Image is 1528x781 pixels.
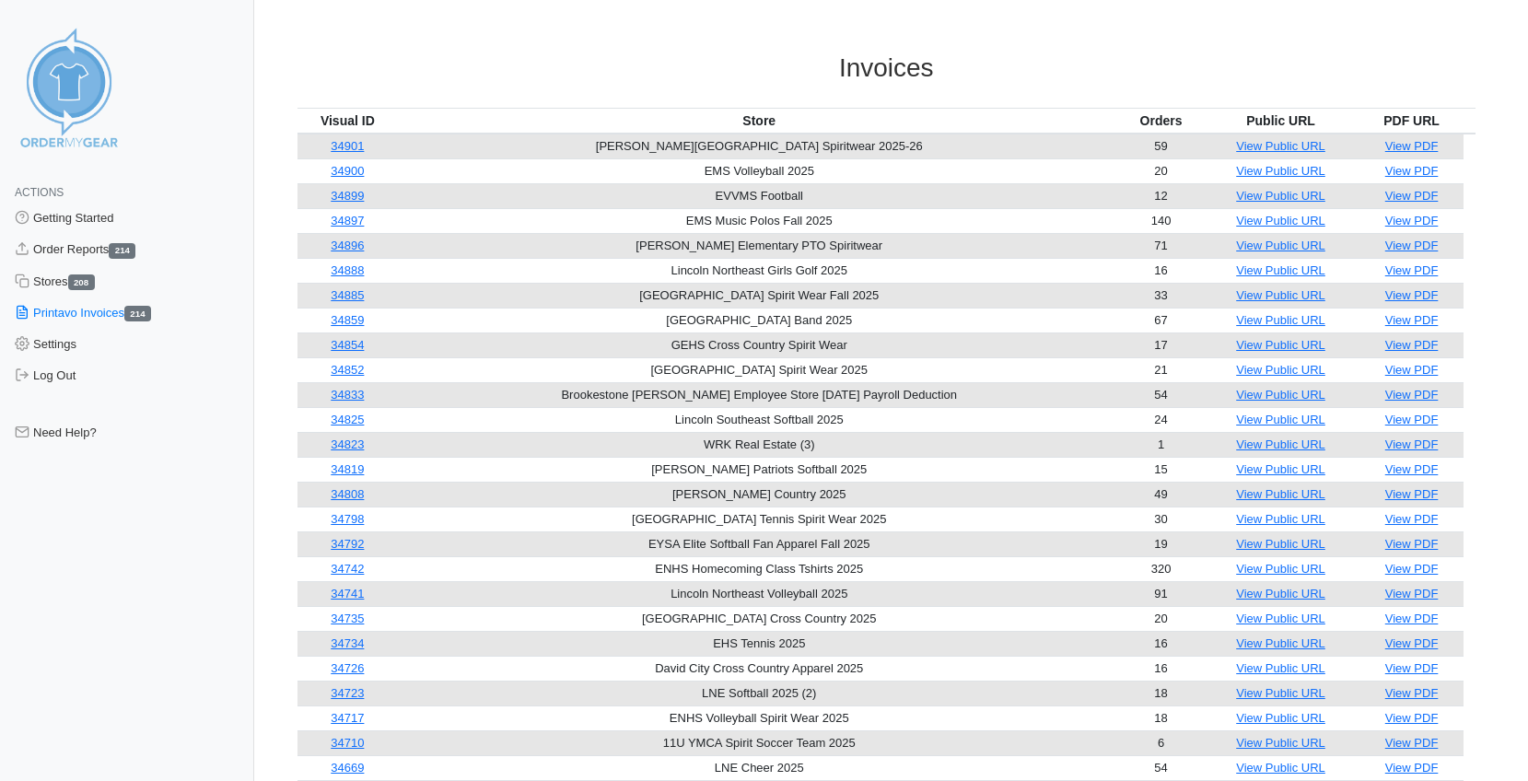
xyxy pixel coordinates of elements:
[331,288,364,302] a: 34885
[398,108,1120,134] th: Store
[331,462,364,476] a: 34819
[1236,736,1325,750] a: View Public URL
[1236,462,1325,476] a: View Public URL
[1236,711,1325,725] a: View Public URL
[1385,537,1439,551] a: View PDF
[1120,283,1201,308] td: 33
[1236,388,1325,402] a: View Public URL
[1385,661,1439,675] a: View PDF
[331,562,364,576] a: 34742
[1236,512,1325,526] a: View Public URL
[398,457,1120,482] td: [PERSON_NAME] Patriots Softball 2025
[1236,537,1325,551] a: View Public URL
[1120,382,1201,407] td: 54
[398,507,1120,531] td: [GEOGRAPHIC_DATA] Tennis Spirit Wear 2025
[1120,158,1201,183] td: 20
[1236,661,1325,675] a: View Public URL
[398,581,1120,606] td: Lincoln Northeast Volleyball 2025
[1236,189,1325,203] a: View Public URL
[15,186,64,199] span: Actions
[1120,183,1201,208] td: 12
[1202,108,1359,134] th: Public URL
[1120,258,1201,283] td: 16
[398,606,1120,631] td: [GEOGRAPHIC_DATA] Cross Country 2025
[1120,581,1201,606] td: 91
[1120,407,1201,432] td: 24
[398,158,1120,183] td: EMS Volleyball 2025
[1385,711,1439,725] a: View PDF
[1236,612,1325,625] a: View Public URL
[1236,761,1325,775] a: View Public URL
[398,134,1120,159] td: [PERSON_NAME][GEOGRAPHIC_DATA] Spiritwear 2025-26
[1236,413,1325,426] a: View Public URL
[1385,587,1439,600] a: View PDF
[331,363,364,377] a: 34852
[1385,239,1439,252] a: View PDF
[1120,631,1201,656] td: 16
[331,388,364,402] a: 34833
[331,612,364,625] a: 34735
[1236,487,1325,501] a: View Public URL
[331,164,364,178] a: 34900
[124,306,151,321] span: 214
[1385,189,1439,203] a: View PDF
[331,139,364,153] a: 34901
[1236,164,1325,178] a: View Public URL
[1120,308,1201,332] td: 67
[331,413,364,426] a: 34825
[1385,612,1439,625] a: View PDF
[1120,606,1201,631] td: 20
[398,407,1120,432] td: Lincoln Southeast Softball 2025
[331,686,364,700] a: 34723
[398,681,1120,705] td: LNE Softball 2025 (2)
[331,263,364,277] a: 34888
[1120,681,1201,705] td: 18
[331,189,364,203] a: 34899
[331,512,364,526] a: 34798
[1385,413,1439,426] a: View PDF
[398,755,1120,780] td: LNE Cheer 2025
[331,487,364,501] a: 34808
[1120,482,1201,507] td: 49
[1385,562,1439,576] a: View PDF
[1385,512,1439,526] a: View PDF
[398,258,1120,283] td: Lincoln Northeast Girls Golf 2025
[398,730,1120,755] td: 11U YMCA Spirit Soccer Team 2025
[1120,705,1201,730] td: 18
[1236,363,1325,377] a: View Public URL
[398,208,1120,233] td: EMS Music Polos Fall 2025
[1120,208,1201,233] td: 140
[1385,388,1439,402] a: View PDF
[68,274,95,290] span: 208
[1236,214,1325,227] a: View Public URL
[398,183,1120,208] td: EVVMS Football
[331,761,364,775] a: 34669
[1120,332,1201,357] td: 17
[1120,432,1201,457] td: 1
[1120,531,1201,556] td: 19
[398,233,1120,258] td: [PERSON_NAME] Elementary PTO Spiritwear
[398,482,1120,507] td: [PERSON_NAME] Country 2025
[331,338,364,352] a: 34854
[1236,139,1325,153] a: View Public URL
[398,631,1120,656] td: EHS Tennis 2025
[1385,263,1439,277] a: View PDF
[1385,636,1439,650] a: View PDF
[398,382,1120,407] td: Brookestone [PERSON_NAME] Employee Store [DATE] Payroll Deduction
[398,556,1120,581] td: ENHS Homecoming Class Tshirts 2025
[1385,288,1439,302] a: View PDF
[1120,357,1201,382] td: 21
[1385,437,1439,451] a: View PDF
[1236,338,1325,352] a: View Public URL
[1120,457,1201,482] td: 15
[1236,587,1325,600] a: View Public URL
[297,52,1476,84] h3: Invoices
[331,711,364,725] a: 34717
[398,432,1120,457] td: WRK Real Estate (3)
[1236,263,1325,277] a: View Public URL
[1385,736,1439,750] a: View PDF
[1359,108,1464,134] th: PDF URL
[1120,134,1201,159] td: 59
[1236,288,1325,302] a: View Public URL
[1385,761,1439,775] a: View PDF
